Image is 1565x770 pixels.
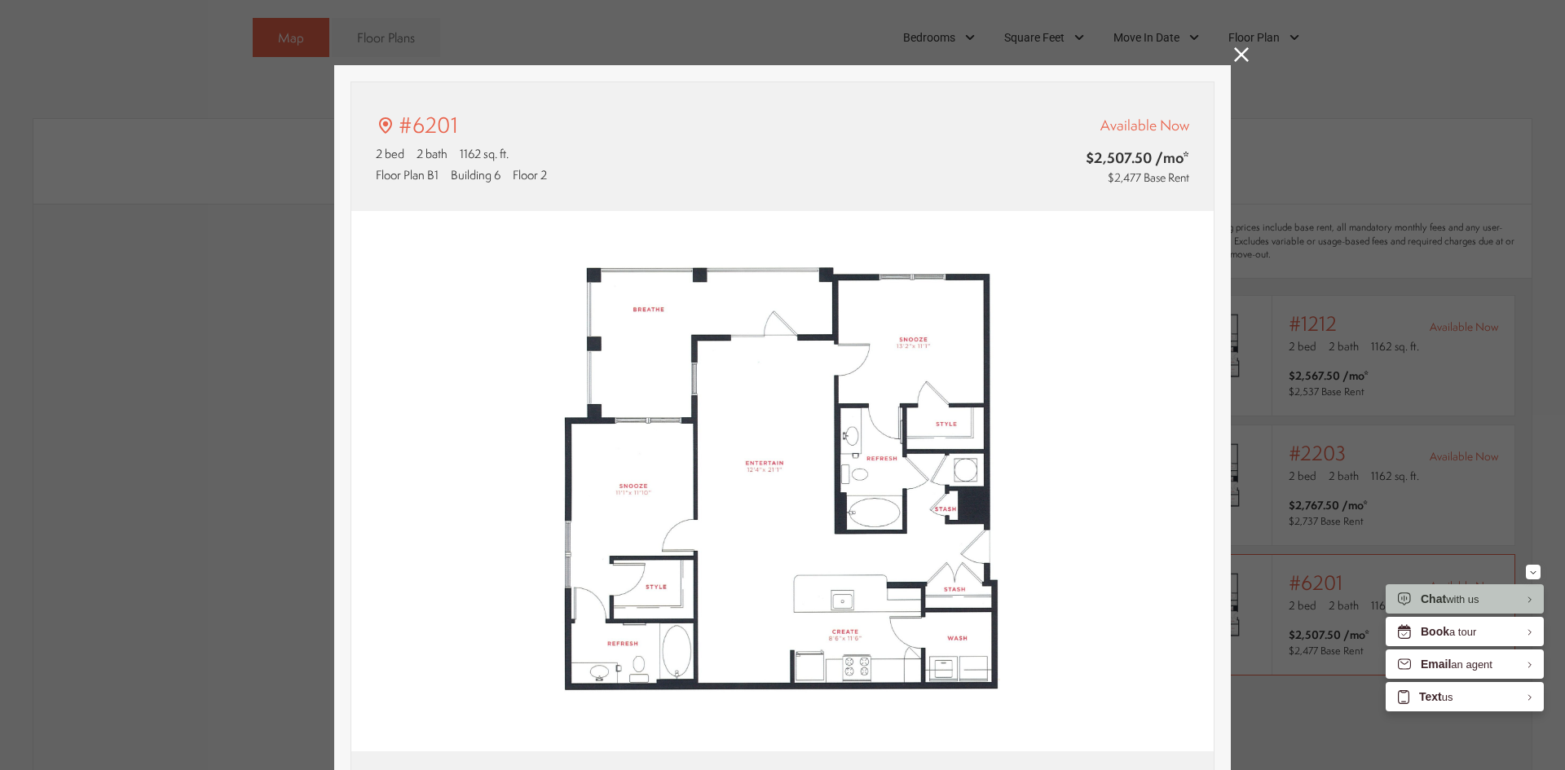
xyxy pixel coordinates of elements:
span: 2 bed [376,145,404,162]
span: Floor 2 [513,166,547,183]
span: Floor Plan B1 [376,166,439,183]
span: 1162 sq. ft. [460,145,509,162]
span: 2 bath [417,145,447,162]
img: #6201 - 2 bedroom floor plan layout with 2 bathrooms and 1162 square feet [351,211,1214,752]
span: $2,507.50 /mo* [992,147,1189,168]
p: #6201 [399,110,458,141]
span: $2,477 Base Rent [1108,169,1189,186]
span: Available Now [1100,115,1189,135]
span: Building 6 [451,166,500,183]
